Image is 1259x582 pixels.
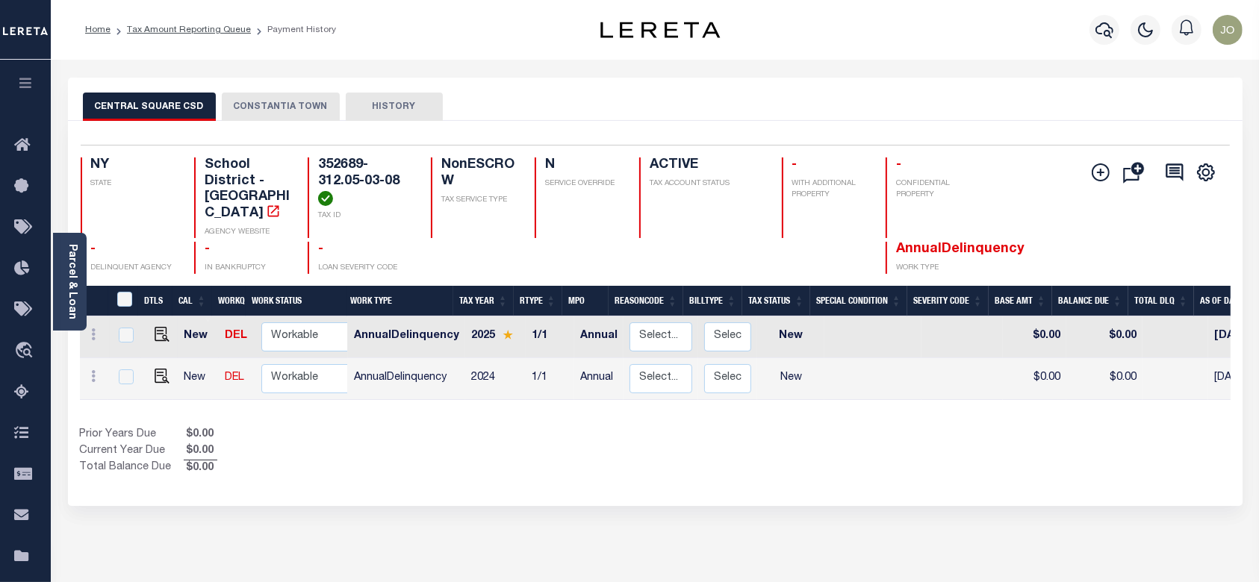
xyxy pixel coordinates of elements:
a: Home [85,25,111,34]
th: Work Type [344,286,453,316]
th: CAL: activate to sort column ascending [172,286,212,316]
img: Star.svg [503,330,513,339]
td: 1/1 [526,358,574,400]
th: BillType: activate to sort column ascending [683,286,742,316]
th: Severity Code: activate to sort column ascending [907,286,989,316]
th: Total DLQ: activate to sort column ascending [1128,286,1194,316]
img: svg+xml;base64,PHN2ZyB4bWxucz0iaHR0cDovL3d3dy53My5vcmcvMjAwMC9zdmciIHBvaW50ZXItZXZlbnRzPSJub25lIi... [1213,15,1243,45]
p: TAX ACCOUNT STATUS [650,178,764,190]
p: TAX SERVICE TYPE [441,195,517,206]
span: - [318,242,323,256]
h4: NonESCROW [441,157,517,190]
button: CONSTANTIA TOWN [222,93,340,121]
td: $0.00 [1066,316,1143,358]
i: travel_explore [14,342,38,361]
span: - [792,158,798,172]
button: CENTRAL SQUARE CSD [83,93,216,121]
th: MPO [562,286,609,316]
p: LOAN SEVERITY CODE [318,263,413,274]
th: DTLS [138,286,172,316]
th: RType: activate to sort column ascending [514,286,562,316]
h4: NY [91,157,176,174]
th: Balance Due: activate to sort column ascending [1052,286,1128,316]
th: Tax Status: activate to sort column ascending [742,286,810,316]
a: DEL [225,331,247,341]
td: 1/1 [526,316,574,358]
td: New [178,316,219,358]
td: AnnualDelinquency [348,316,465,358]
td: Annual [574,316,624,358]
a: Tax Amount Reporting Queue [127,25,251,34]
th: &nbsp;&nbsp;&nbsp;&nbsp;&nbsp;&nbsp;&nbsp;&nbsp;&nbsp;&nbsp; [80,286,108,316]
span: $0.00 [184,443,217,460]
td: New [178,358,219,400]
td: New [757,316,824,358]
th: &nbsp; [108,286,139,316]
td: Current Year Due [80,443,184,460]
p: WORK TYPE [896,263,981,274]
td: 2025 [465,316,526,358]
span: - [91,242,96,256]
p: IN BANKRUPTCY [205,263,290,274]
span: $0.00 [184,427,217,443]
td: 2024 [465,358,526,400]
td: Total Balance Due [80,460,184,476]
p: AGENCY WEBSITE [205,227,290,238]
a: Parcel & Loan [66,244,77,319]
span: AnnualDelinquency [896,242,1025,256]
p: CONFIDENTIAL PROPERTY [896,178,981,201]
th: Work Status [246,286,347,316]
p: WITH ADDITIONAL PROPERTY [792,178,868,201]
h4: N [545,157,621,174]
p: SERVICE OVERRIDE [545,178,621,190]
h4: School District - [GEOGRAPHIC_DATA] [205,157,290,222]
th: Special Condition: activate to sort column ascending [810,286,907,316]
span: - [896,158,901,172]
p: TAX ID [318,210,413,222]
td: AnnualDelinquency [348,358,465,400]
li: Payment History [251,23,336,37]
h4: ACTIVE [650,157,764,174]
h4: 352689-312.05-03-08 [318,157,413,206]
th: Base Amt: activate to sort column ascending [989,286,1052,316]
img: logo-dark.svg [600,22,720,38]
a: DEL [225,372,244,383]
button: HISTORY [346,93,443,121]
td: Annual [574,358,624,400]
span: $0.00 [184,460,217,477]
p: DELINQUENT AGENCY [91,263,176,274]
td: New [757,358,824,400]
span: - [205,242,210,256]
td: $0.00 [1003,316,1066,358]
th: WorkQ [212,286,246,316]
p: STATE [91,178,176,190]
td: $0.00 [1066,358,1143,400]
td: $0.00 [1003,358,1066,400]
th: Tax Year: activate to sort column ascending [453,286,514,316]
th: ReasonCode: activate to sort column ascending [609,286,683,316]
td: Prior Years Due [80,427,184,443]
